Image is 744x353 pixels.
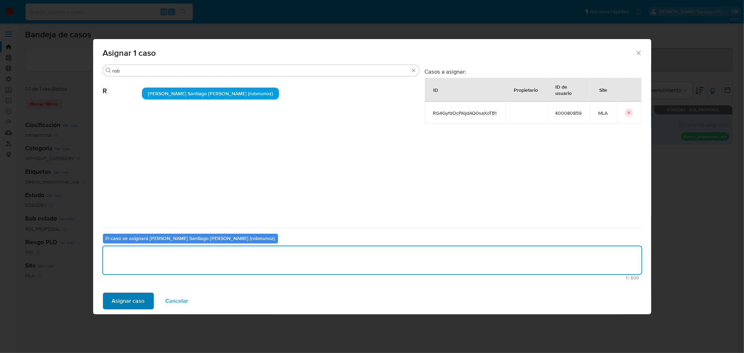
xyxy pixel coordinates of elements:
button: Cancelar [157,293,197,309]
div: ID de usuario [547,78,590,101]
input: Buscar analista [113,68,409,74]
span: R [103,76,142,95]
span: Asignar 1 caso [103,49,636,57]
div: Site [591,81,616,98]
div: assign-modal [93,39,651,314]
button: Buscar [106,68,111,73]
span: [PERSON_NAME] Santiago [PERSON_NAME] (robmunoz) [148,90,273,97]
button: Asignar caso [103,293,154,309]
button: icon-button [625,108,633,117]
div: Propietario [506,81,547,98]
span: Cancelar [166,293,188,309]
div: ID [425,81,447,98]
div: [PERSON_NAME] Santiago [PERSON_NAME] (robmunoz) [142,88,279,99]
button: Borrar [411,68,416,73]
span: 400080859 [555,110,582,116]
h3: Casos a asignar: [425,68,641,75]
b: El caso se asignará [PERSON_NAME] Santiago [PERSON_NAME] (robmunoz) [106,235,275,242]
span: MLA [599,110,608,116]
span: RG4GyfdOcPAljdAQ0saXoTB1 [433,110,497,116]
button: Cerrar ventana [635,50,641,56]
span: Asignar caso [112,293,145,309]
span: Máximo 500 caracteres [105,276,639,280]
